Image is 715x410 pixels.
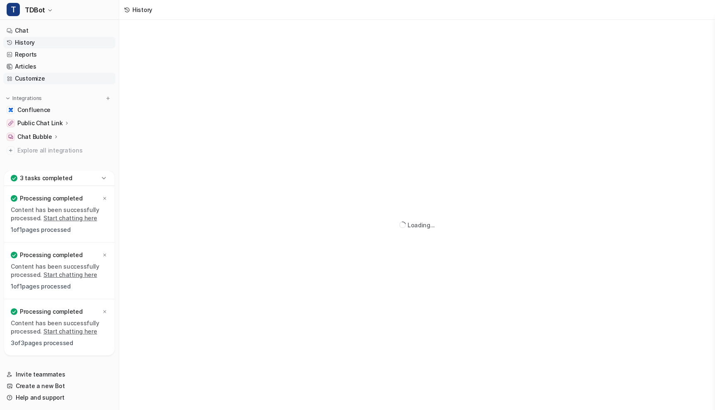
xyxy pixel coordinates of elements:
[3,104,115,116] a: ConfluenceConfluence
[3,369,115,380] a: Invite teammates
[11,282,108,291] p: 1 of 1 pages processed
[3,94,44,102] button: Integrations
[3,145,115,156] a: Explore all integrations
[11,262,108,279] p: Content has been successfully processed.
[11,319,108,336] p: Content has been successfully processed.
[408,221,435,229] div: Loading...
[132,5,152,14] div: History
[11,226,108,234] p: 1 of 1 pages processed
[43,328,97,335] a: Start chatting here
[20,251,82,259] p: Processing completed
[7,3,20,16] span: T
[7,146,15,155] img: explore all integrations
[25,4,45,16] span: TDBot
[3,37,115,48] a: History
[3,73,115,84] a: Customize
[11,339,108,347] p: 3 of 3 pages processed
[17,133,52,141] p: Chat Bubble
[20,194,82,203] p: Processing completed
[43,215,97,222] a: Start chatting here
[3,49,115,60] a: Reports
[5,95,11,101] img: expand menu
[17,144,112,157] span: Explore all integrations
[43,271,97,278] a: Start chatting here
[20,307,82,316] p: Processing completed
[3,25,115,36] a: Chat
[3,380,115,392] a: Create a new Bot
[3,61,115,72] a: Articles
[8,107,13,112] img: Confluence
[17,106,50,114] span: Confluence
[20,174,72,182] p: 3 tasks completed
[3,392,115,403] a: Help and support
[8,134,13,139] img: Chat Bubble
[8,121,13,126] img: Public Chat Link
[105,95,111,101] img: menu_add.svg
[17,119,63,127] p: Public Chat Link
[12,95,42,102] p: Integrations
[11,206,108,222] p: Content has been successfully processed.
